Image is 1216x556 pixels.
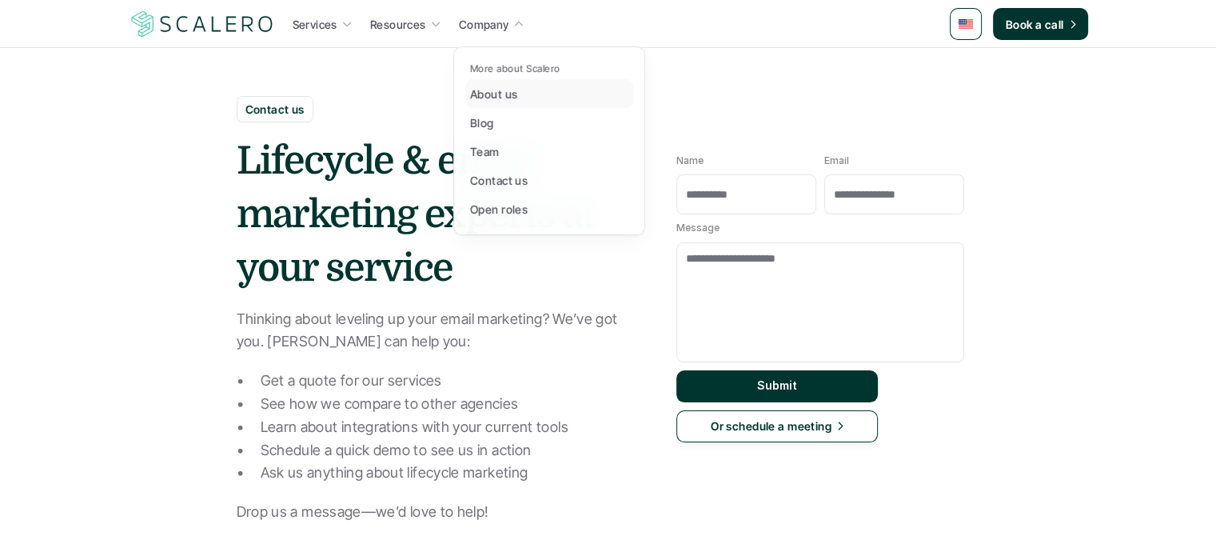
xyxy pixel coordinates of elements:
[1006,16,1064,33] p: Book a call
[676,222,720,234] p: Message
[676,370,878,402] button: Submit
[470,114,494,131] p: Blog
[261,439,636,462] p: Schedule a quick demo to see us in action
[465,166,633,194] a: Contact us
[465,194,633,223] a: Open roles
[237,501,636,524] p: Drop us a message—we’d love to help!
[676,155,704,166] p: Name
[676,410,878,442] a: Or schedule a meeting
[470,86,517,102] p: About us
[757,379,797,393] p: Submit
[711,418,831,434] p: Or schedule a meeting
[470,172,528,189] p: Contact us
[465,137,633,166] a: Team
[293,16,337,33] p: Services
[993,8,1088,40] a: Book a call
[129,9,276,39] img: Scalero company logotype
[261,393,636,416] p: See how we compare to other agencies
[129,10,276,38] a: Scalero company logotype
[370,16,426,33] p: Resources
[459,16,509,33] p: Company
[261,370,636,393] p: Get a quote for our services
[470,63,560,74] p: More about Scalero
[261,462,636,485] p: Ask us anything about lifecycle marketing
[824,155,849,166] p: Email
[676,242,964,362] textarea: Message
[237,308,636,354] p: Thinking about leveling up your email marketing? We’ve got you. [PERSON_NAME] can help you:
[676,174,816,214] input: Name
[245,101,305,118] p: Contact us
[824,174,964,214] input: Email
[465,79,633,108] a: About us
[261,416,636,439] p: Learn about integrations with your current tools
[465,108,633,137] a: Blog
[237,134,636,296] h1: Lifecycle & email marketing experts at your service
[470,201,528,218] p: Open roles
[470,143,500,160] p: Team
